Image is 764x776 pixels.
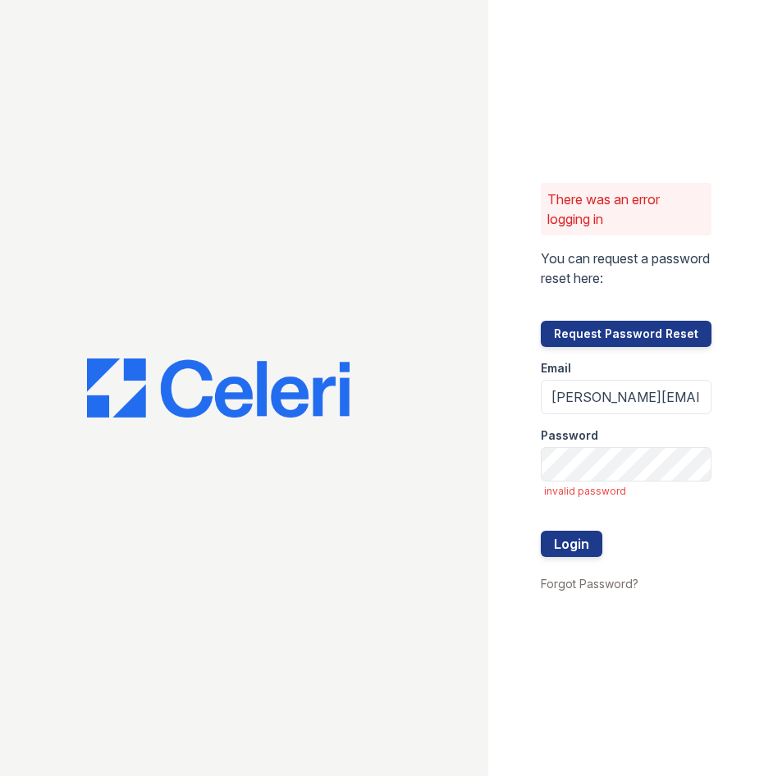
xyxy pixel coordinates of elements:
img: CE_Logo_Blue-a8612792a0a2168367f1c8372b55b34899dd931a85d93a1a3d3e32e68fde9ad4.png [87,358,350,418]
label: Password [541,427,598,444]
a: Forgot Password? [541,577,638,591]
p: There was an error logging in [547,189,705,229]
label: Email [541,360,571,377]
button: Login [541,531,602,557]
span: invalid password [544,485,711,498]
p: You can request a password reset here: [541,249,711,288]
button: Request Password Reset [541,321,711,347]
